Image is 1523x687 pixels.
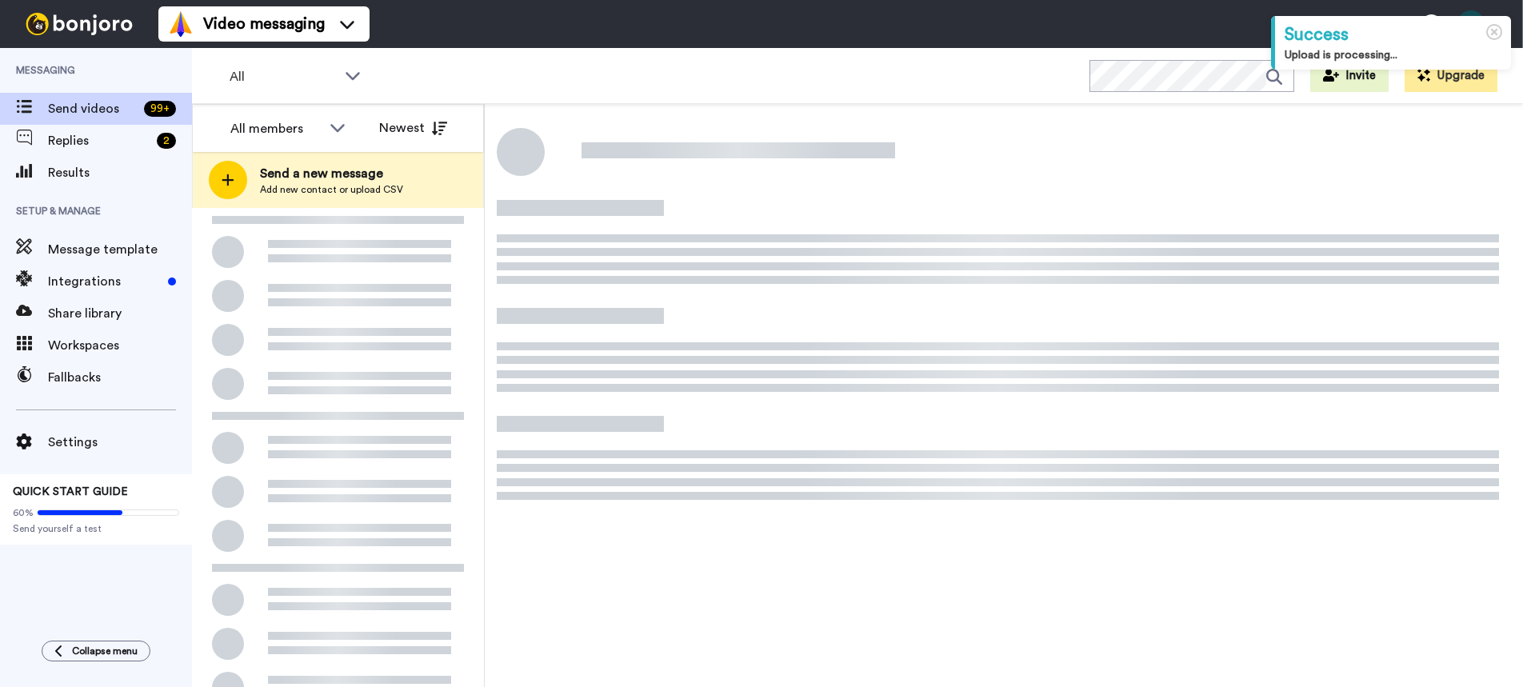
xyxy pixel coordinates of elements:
[203,13,325,35] span: Video messaging
[260,183,403,196] span: Add new contact or upload CSV
[13,506,34,519] span: 60%
[13,486,128,497] span: QUICK START GUIDE
[144,101,176,117] div: 99 +
[48,368,192,387] span: Fallbacks
[48,131,150,150] span: Replies
[168,11,194,37] img: vm-color.svg
[48,240,192,259] span: Message template
[48,433,192,452] span: Settings
[48,163,192,182] span: Results
[1310,60,1389,92] button: Invite
[19,13,139,35] img: bj-logo-header-white.svg
[230,67,337,86] span: All
[1285,22,1501,47] div: Success
[230,119,322,138] div: All members
[48,272,162,291] span: Integrations
[48,336,192,355] span: Workspaces
[157,133,176,149] div: 2
[13,522,179,535] span: Send yourself a test
[48,99,138,118] span: Send videos
[1285,47,1501,63] div: Upload is processing...
[48,304,192,323] span: Share library
[42,641,150,661] button: Collapse menu
[1405,60,1497,92] button: Upgrade
[72,645,138,657] span: Collapse menu
[260,164,403,183] span: Send a new message
[367,112,459,144] button: Newest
